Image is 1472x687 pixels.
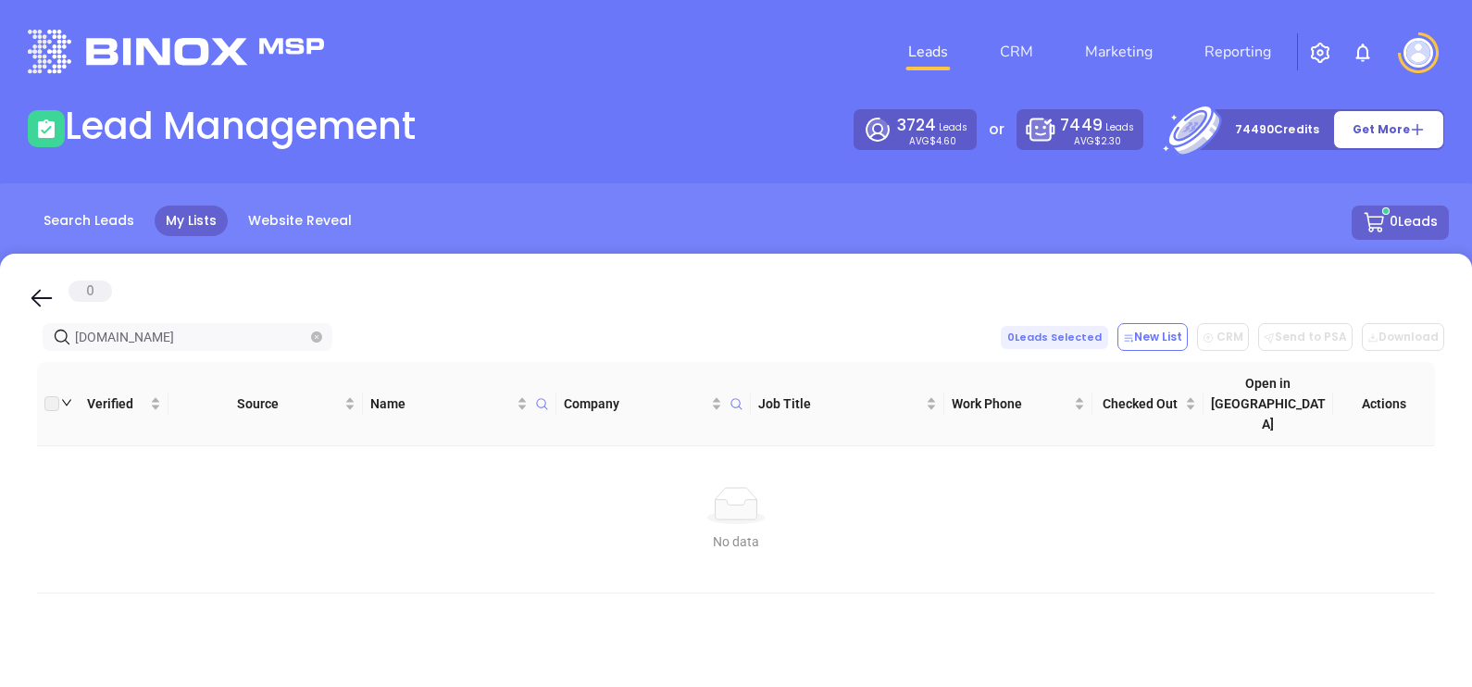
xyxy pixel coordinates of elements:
[1094,134,1121,148] span: $2.30
[1333,110,1444,149] button: Get More
[909,137,956,145] p: AVG
[237,206,363,236] a: Website Reveal
[564,393,706,414] span: Company
[1117,323,1188,351] button: New List
[751,362,944,446] th: Job Title
[52,531,1420,552] div: No data
[61,397,72,408] span: down
[897,114,936,136] span: 3724
[1197,33,1279,70] a: Reporting
[992,33,1041,70] a: CRM
[1060,114,1102,136] span: 7449
[1258,323,1353,351] button: Send to PSA
[32,206,145,236] a: Search Leads
[1204,362,1333,446] th: Open in [GEOGRAPHIC_DATA]
[69,281,112,302] span: 0
[67,362,168,446] th: Verified
[897,114,967,137] p: Leads
[1078,33,1160,70] a: Marketing
[168,362,363,446] th: Source
[556,362,750,446] th: Company
[929,134,956,148] span: $4.60
[1001,326,1108,349] span: 0 Leads Selected
[1352,206,1449,240] button: 0Leads
[75,327,307,347] input: Search…
[1092,362,1204,446] th: Checked Out
[1352,42,1374,64] img: iconNotification
[74,393,146,414] span: Verified
[758,393,922,414] span: Job Title
[311,331,322,343] button: close-circle
[1074,137,1121,145] p: AVG
[1309,42,1331,64] img: iconSetting
[155,206,228,236] a: My Lists
[952,393,1070,414] span: Work Phone
[28,30,324,73] img: logo
[1235,120,1319,139] p: 74490 Credits
[901,33,955,70] a: Leads
[65,104,416,148] h1: Lead Management
[1403,38,1433,68] img: user
[1362,323,1444,351] button: Download
[944,362,1092,446] th: Work Phone
[1100,393,1181,414] span: Checked Out
[1060,114,1133,137] p: Leads
[370,393,513,414] span: Name
[1197,323,1249,351] button: CRM
[176,393,341,414] span: Source
[989,119,1004,141] p: or
[363,362,556,446] th: Name
[1333,362,1435,446] th: Actions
